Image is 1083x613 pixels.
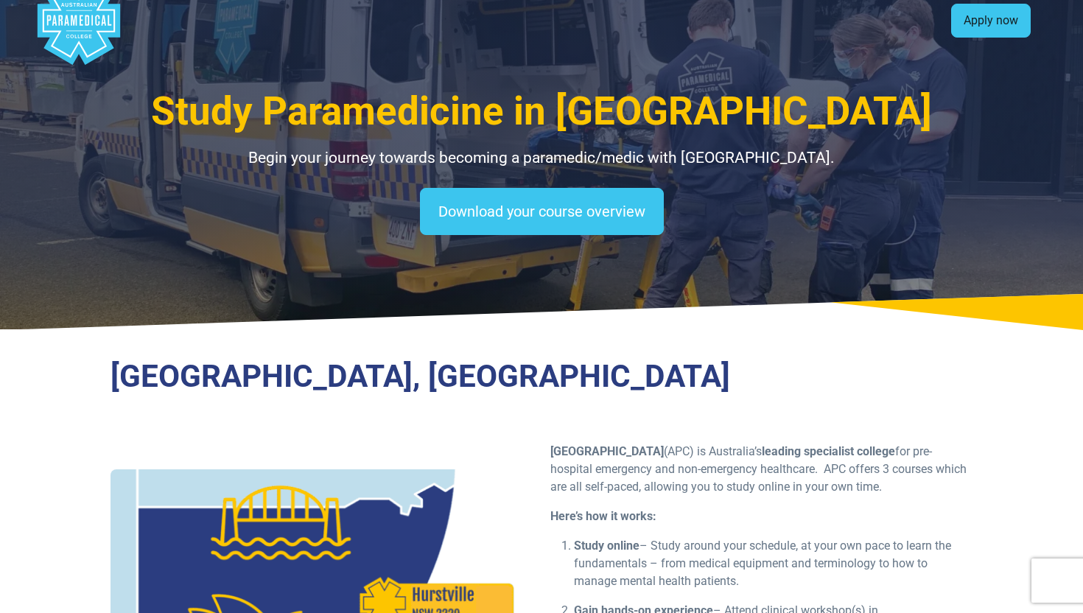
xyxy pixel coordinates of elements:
[111,358,972,396] h3: [GEOGRAPHIC_DATA], [GEOGRAPHIC_DATA]
[550,443,972,496] p: (APC) is Australia’s for pre-hospital emergency and non-emergency healthcare. APC offers 3 course...
[111,147,972,170] p: Begin your journey towards becoming a paramedic/medic with [GEOGRAPHIC_DATA].
[420,188,664,235] a: Download your course overview
[550,444,664,458] strong: [GEOGRAPHIC_DATA]
[151,88,932,134] span: Study Paramedicine in [GEOGRAPHIC_DATA]
[550,509,656,523] b: Here’s how it works:
[762,444,895,458] strong: leading specialist college
[574,539,639,553] b: Study online
[951,4,1031,38] a: Apply now
[574,539,951,588] span: – Study around your schedule, at your own pace to learn the fundamentals – from medical equipment...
